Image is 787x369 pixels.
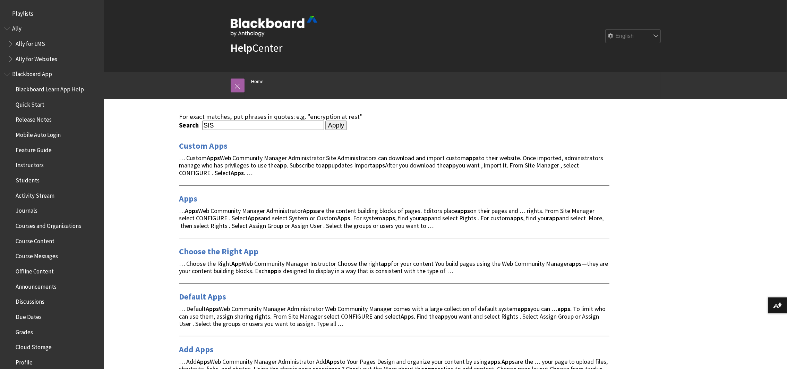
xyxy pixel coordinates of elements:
[569,260,582,268] strong: apps
[185,207,198,215] strong: Apps
[518,305,531,313] strong: apps
[16,281,57,290] span: Announcements
[446,161,456,169] strong: app
[401,312,414,320] strong: Apps
[232,260,242,268] strong: App
[179,305,606,328] span: … Default Web Community Manager Administrator Web Community Manager comes with a large collection...
[16,114,52,123] span: Release Notes
[16,159,44,169] span: Instructors
[179,113,609,121] div: For exact matches, put phrases in quotes: e.g. "encryption at rest"
[16,311,42,320] span: Due Dates
[4,23,100,65] nav: Book outline for Anthology Ally Help
[12,23,22,32] span: Ally
[179,291,226,302] a: Default Apps
[16,326,33,336] span: Grades
[268,267,278,275] strong: app
[248,214,261,222] strong: Apps
[4,8,100,19] nav: Book outline for Playlists
[16,99,44,108] span: Quick Start
[16,144,52,154] span: Feature Guide
[231,41,253,55] strong: Help
[231,169,244,177] strong: Apps
[16,265,54,275] span: Offline Content
[16,341,52,351] span: Cloud Storage
[325,121,347,130] input: Apply
[251,77,264,86] a: Home
[231,41,283,55] a: HelpCenter
[303,207,316,215] strong: Apps
[16,38,45,47] span: Ally for LMS
[16,205,37,214] span: Journals
[327,358,340,366] strong: Apps
[16,83,84,93] span: Blackboard Learn App Help
[421,214,431,222] strong: app
[179,193,198,204] a: Apps
[179,207,604,230] span: … Web Community Manager Administrator are the content building blocks of pages. Editors place on ...
[383,214,395,222] strong: apps
[16,220,81,229] span: Courses and Organizations
[179,344,214,355] a: Add Apps
[16,251,58,260] span: Course Messages
[438,312,448,320] strong: app
[206,305,219,313] strong: Apps
[207,154,220,162] strong: Apps
[466,154,479,162] strong: apps
[16,356,33,366] span: Profile
[16,235,54,245] span: Course Content
[179,140,228,151] a: Custom Apps
[16,174,40,184] span: Students
[179,154,604,177] span: … Custom Web Community Manager Administrator Site Administrators can download and import custom t...
[488,358,501,366] strong: apps
[558,305,571,313] strong: apps
[16,296,44,305] span: Discussions
[12,8,33,17] span: Playlists
[373,161,385,169] strong: apps
[322,161,332,169] strong: app
[231,16,317,36] img: Blackboard by Anthology
[606,30,661,43] select: Site Language Selector
[197,358,210,366] strong: Apps
[549,214,559,222] strong: app
[16,129,61,138] span: Mobile Auto Login
[179,260,608,275] span: … Choose the Right Web Community Manager Instructor Choose the right for your content You build p...
[277,161,287,169] strong: app
[16,190,54,199] span: Activity Stream
[179,121,201,129] label: Search
[511,214,523,222] strong: apps
[12,68,52,78] span: Blackboard App
[502,358,515,366] strong: Apps
[179,246,259,257] a: Choose the Right App
[16,53,57,63] span: Ally for Websites
[337,214,351,222] strong: Apps
[381,260,391,268] strong: app
[457,207,470,215] strong: apps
